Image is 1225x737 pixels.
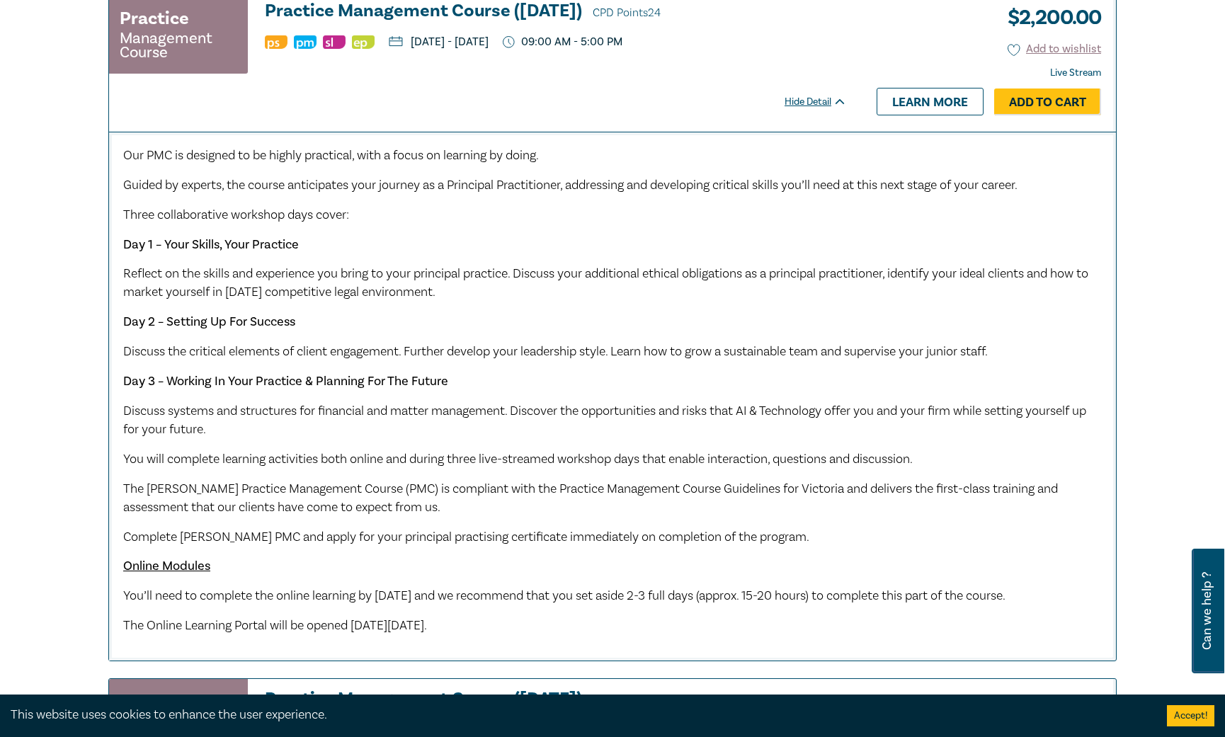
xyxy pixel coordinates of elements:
span: Discuss the critical elements of client engagement. Further develop your leadership style. Learn ... [123,343,988,360]
strong: Day 2 – Setting Up For Success [123,314,295,330]
div: This website uses cookies to enhance the user experience. [11,706,1146,724]
p: [DATE] - [DATE] [389,36,489,47]
small: Management Course [120,31,237,59]
p: 09:00 AM - 5:00 PM [503,35,622,49]
span: Discuss systems and structures for financial and matter management. Discover the opportunities an... [123,403,1086,438]
h3: Practice Management Course ([DATE]) [265,690,847,711]
img: Professional Skills [265,35,287,49]
h3: Practice [120,6,189,31]
a: Practice Management Course ([DATE]) CPD Points24 [265,1,847,23]
a: Practice Management Course ([DATE]) CPD Points24 [265,690,847,711]
span: The [PERSON_NAME] Practice Management Course (PMC) is compliant with the Practice Management Cour... [123,481,1058,515]
h3: $ 1,995.00 [943,690,1101,722]
span: Reflect on the skills and experience you bring to your principal practice. Discuss your additiona... [123,265,1088,300]
span: Can we help ? [1200,557,1214,665]
u: Online Modules [123,558,210,574]
img: Ethics & Professional Responsibility [352,35,375,49]
h3: Practice Management Course ([DATE]) [265,1,847,23]
div: Hide Detail [785,95,862,109]
span: Three collaborative workshop days cover: [123,207,349,223]
span: The Online Learning Portal will be opened [DATE][DATE]. [123,617,427,634]
span: Complete [PERSON_NAME] PMC and apply for your principal practising certificate immediately on com... [123,529,809,545]
a: Learn more [877,88,984,115]
span: CPD Points 24 [593,6,661,20]
span: Our PMC is designed to be highly practical, with a focus on learning by doing. [123,147,539,164]
span: You will complete learning activities both online and during three live-streamed workshop days th... [123,451,913,467]
span: Guided by experts, the course anticipates your journey as a Principal Practitioner, addressing an... [123,177,1018,193]
span: You’ll need to complete the online learning by [DATE] and we recommend that you set aside 2-3 ful... [123,588,1005,604]
strong: Day 3 – Working In Your Practice & Planning For The Future [123,373,448,389]
button: Accept cookies [1167,705,1214,726]
h3: Practice [120,694,189,719]
strong: Live Stream [1050,67,1101,79]
a: Add to Cart [994,88,1101,115]
strong: Day 1 – Your Skills, Your Practice [123,236,299,253]
img: Practice Management & Business Skills [294,35,317,49]
button: Add to wishlist [1008,41,1102,57]
img: Substantive Law [323,35,346,49]
h3: $ 2,200.00 [997,1,1101,34]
